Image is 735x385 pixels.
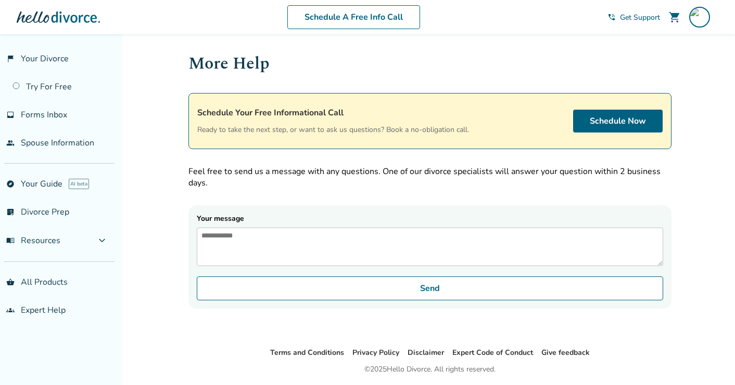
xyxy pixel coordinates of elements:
span: Resources [6,235,60,246]
textarea: Your message [197,228,663,266]
span: flag_2 [6,55,15,63]
span: shopping_cart [668,11,681,23]
span: menu_book [6,236,15,245]
button: Send [197,276,663,300]
div: Ready to take the next step, or want to ask us questions? Book a no-obligation call. [197,106,469,136]
span: inbox [6,111,15,119]
div: © 2025 Hello Divorce. All rights reserved. [364,363,496,376]
a: Schedule A Free Info Call [287,5,420,29]
span: shopping_basket [6,278,15,286]
li: Give feedback [541,347,590,359]
a: Schedule Now [573,110,663,132]
p: Feel free to send us a message with any questions. One of our divorce specialists will answer you... [188,166,671,189]
span: AI beta [69,179,89,189]
a: Terms and Conditions [270,348,344,357]
span: groups [6,306,15,314]
span: list_alt_check [6,208,15,216]
label: Your message [197,214,663,266]
a: Privacy Policy [352,348,399,357]
span: people [6,139,15,147]
span: explore [6,180,15,188]
a: Expert Code of Conduct [452,348,533,357]
img: gbortolu@calpoly.edu [689,7,710,28]
span: expand_more [96,234,108,247]
span: phone_in_talk [607,13,616,21]
h1: More Help [188,51,671,76]
span: Forms Inbox [21,109,67,121]
span: Get Support [620,12,660,22]
li: Disclaimer [408,347,444,359]
a: phone_in_talkGet Support [607,12,660,22]
h4: Schedule Your Free Informational Call [197,106,469,120]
